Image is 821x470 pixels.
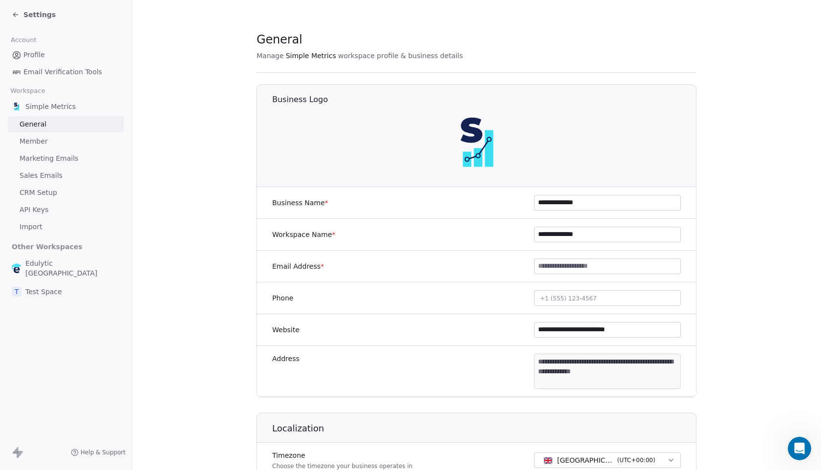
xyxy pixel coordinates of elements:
a: Sales Emails [8,168,124,184]
div: Rafay says… [8,92,188,115]
img: edulytic-mark-retina.png [12,263,22,273]
span: General [257,32,302,47]
span: Edulytic [GEOGRAPHIC_DATA] [25,258,120,278]
label: Business Name [272,198,328,208]
span: Simple Metrics [286,51,336,61]
button: Send a message… [168,316,183,332]
a: CRM Setup [8,185,124,201]
div: Rafay says… [8,182,188,212]
span: Workspace [6,84,49,98]
div: Rafay says… [8,114,188,144]
span: Manage [257,51,284,61]
a: API Keys [8,202,124,218]
a: Profile [8,47,124,63]
span: +1 (555) 123-4567 [540,295,597,302]
span: API Keys [20,205,48,215]
span: Settings [23,10,56,20]
button: [GEOGRAPHIC_DATA] - GMT(UTC+00:00) [534,452,681,468]
div: Sure, please take your time [16,217,110,227]
a: Settings [12,10,56,20]
div: Simple Metrics [122,92,188,114]
span: Help & Support [81,449,126,456]
img: Profile image for Harinder [28,5,43,21]
div: Rafay says… [8,250,188,296]
span: Marketing Emails [20,153,78,164]
span: Sales Emails [20,171,63,181]
a: Import [8,219,124,235]
span: workspace profile & business details [338,51,463,61]
span: Profile [23,50,45,60]
span: Simple Metrics [25,102,76,111]
h1: [PERSON_NAME] [47,5,111,12]
label: Phone [272,293,293,303]
iframe: Intercom live chat [788,437,811,460]
span: CRM Setup [20,188,57,198]
span: Test Space [25,287,62,297]
textarea: Message… [8,299,187,316]
h1: Business Logo [272,94,697,105]
h1: Localization [272,423,697,434]
div: Rafay says… [8,296,188,329]
div: Looking forward to your response! [16,69,152,79]
div: Thank you! Could you please also share screenshots [16,150,152,169]
div: Harinder says… [8,144,188,182]
div: Close [172,4,189,21]
span: Account [6,33,41,47]
span: T [12,287,22,297]
div: May I know in which workspace are you trying to set this up and please share relevant screenshots... [16,26,152,64]
a: Help & Support [71,449,126,456]
a: Member [8,133,124,150]
span: Import [20,222,42,232]
span: Email Verification Tools [23,67,102,77]
span: General [20,119,46,129]
label: Website [272,325,300,335]
a: Email Verification Tools [8,64,124,80]
label: Email Address [272,261,324,271]
div: [PERSON_NAME] • 1h ago [16,235,92,240]
img: sm-oviond-logo.png [446,111,508,173]
div: please give me a moment [90,188,180,198]
p: Choose the timezone your business operates in [272,462,412,470]
div: This is the error [118,296,188,318]
span: ( UTC+00:00 ) [617,456,655,465]
button: Emoji picker [15,320,23,328]
p: Active 1h ago [47,12,91,22]
img: sm-oviond-logo.png [12,102,22,111]
div: Simple Metrics [130,98,180,108]
div: please give me a moment [83,182,188,204]
button: Upload attachment [46,320,54,328]
a: General [8,116,124,132]
label: Address [272,354,300,363]
div: Simple metrics Worrkspace [86,120,180,130]
label: Timezone [272,450,412,460]
label: Workspace Name [272,230,335,239]
span: Other Workspaces [8,239,86,255]
button: Home [153,4,172,22]
div: Harinder says… [8,212,188,251]
button: go back [6,4,25,22]
span: Member [20,136,48,147]
div: Simple metrics Worrkspace [79,114,188,136]
span: [GEOGRAPHIC_DATA] - GMT [557,455,613,465]
a: Marketing Emails [8,150,124,167]
div: Sure, please take your time[PERSON_NAME] • 1h ago [8,212,118,233]
div: Thank you! Could you please also share screenshots [8,144,160,174]
button: Gif picker [31,320,39,328]
button: +1 (555) 123-4567 [534,290,681,306]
